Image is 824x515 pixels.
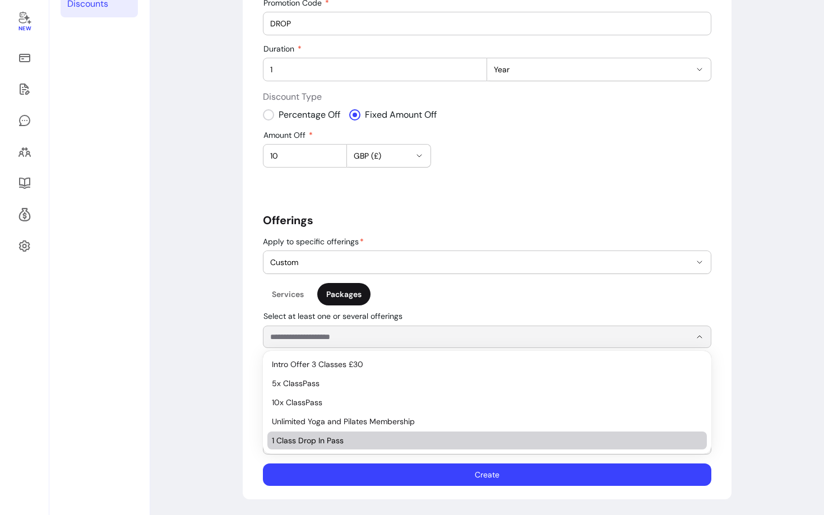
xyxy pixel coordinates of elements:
span: 5x ClassPass [272,378,691,389]
label: Select at least one or several offerings [263,310,407,322]
span: Amount Off [263,130,308,140]
a: Sales [13,44,35,71]
span: Intro Offer 3 Classes £30 [272,359,691,370]
a: My Co-Founder [13,4,35,40]
span: New [18,25,30,33]
span: Custom [270,257,691,268]
span: Duration [263,44,297,54]
span: Unlimited Yoga and Pilates Membership [272,416,691,427]
a: Clients [13,138,35,165]
input: Promotion Code [270,18,704,29]
a: Resources [13,170,35,197]
span: Year [494,64,691,75]
span: 1 Class Drop In Pass [272,435,691,446]
button: Create [263,463,711,486]
a: Settings [13,233,35,259]
a: Waivers [13,76,35,103]
div: Suggestions [265,353,709,452]
span: Discount Type [263,90,711,104]
span: GBP (£) [354,150,410,161]
h5: Offerings [263,212,711,228]
a: My Messages [13,107,35,134]
div: Discount Type [263,90,711,122]
span: 10x ClassPass [272,397,691,408]
button: Show suggestions [691,328,709,346]
input: Select at least one or several offerings [270,331,673,342]
a: Refer & Earn [13,201,35,228]
div: Packages [317,283,371,305]
input: Duration [270,64,480,75]
label: Apply to specific offerings [263,236,368,247]
ul: Suggestions [267,355,707,449]
div: Services [263,283,313,305]
input: Amount Off [270,150,340,161]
